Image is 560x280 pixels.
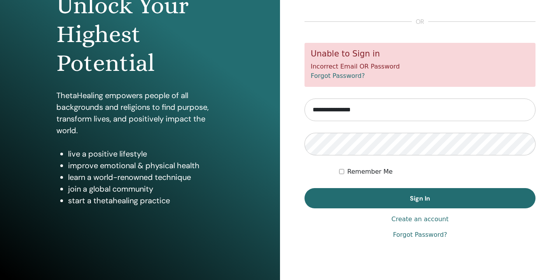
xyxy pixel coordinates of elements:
a: Forgot Password? [393,230,447,239]
a: Forgot Password? [311,72,365,79]
button: Sign In [304,188,535,208]
label: Remember Me [347,167,393,176]
div: Incorrect Email OR Password [304,43,535,87]
p: ThetaHealing empowers people of all backgrounds and religions to find purpose, transform lives, a... [56,90,224,136]
h5: Unable to Sign in [311,49,529,59]
span: Sign In [410,194,430,203]
li: join a global community [68,183,224,195]
span: or [412,17,428,26]
div: Keep me authenticated indefinitely or until I manually logout [339,167,535,176]
li: improve emotional & physical health [68,160,224,171]
li: learn a world-renowned technique [68,171,224,183]
a: Create an account [391,215,448,224]
li: live a positive lifestyle [68,148,224,160]
li: start a thetahealing practice [68,195,224,206]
